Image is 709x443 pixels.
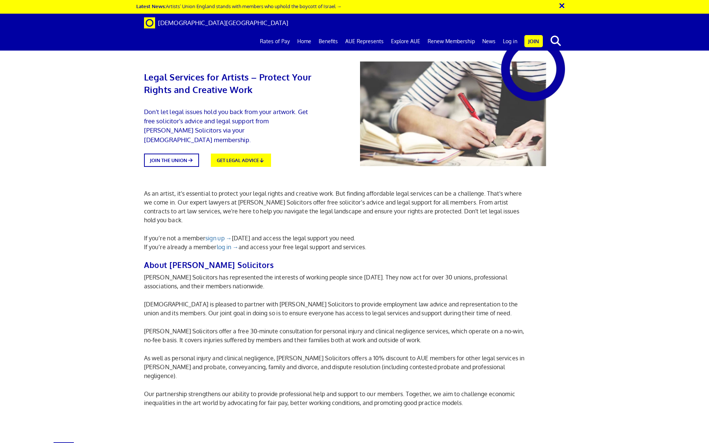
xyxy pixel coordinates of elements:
[144,234,530,251] p: If you’re not a member [DATE] and access the legal support you need. If you’re already a member a...
[256,32,294,51] a: Rates of Pay
[136,3,342,9] a: Latest News:Artists’ Union England stands with members who uphold the boycott of Israel →
[315,32,342,51] a: Benefits
[544,33,567,49] button: search
[217,243,239,251] a: log in →
[144,273,530,291] p: [PERSON_NAME] Solicitors has represented the interests of working people since [DATE]. They now a...
[144,300,530,317] p: [DEMOGRAPHIC_DATA] is pleased to partner with [PERSON_NAME] Solicitors to provide employment law ...
[138,14,294,32] a: Brand [DEMOGRAPHIC_DATA][GEOGRAPHIC_DATA]
[158,19,288,27] span: [DEMOGRAPHIC_DATA][GEOGRAPHIC_DATA]
[144,354,530,380] p: As well as personal injury and clinical negligence, [PERSON_NAME] Solicitors offers a 10% discoun...
[144,189,530,224] p: As an artist, it's essential to protect your legal rights and creative work. But finding affordab...
[479,32,499,51] a: News
[144,260,274,270] b: About [PERSON_NAME] Solicitors
[144,107,313,144] p: Don't let legal issues hold you back from your artwork. Get free solicitor's advice and legal sup...
[144,59,313,96] h1: Legal Services for Artists – Protect Your Rights and Creative Work
[499,32,521,51] a: Log in
[144,327,530,344] p: [PERSON_NAME] Solicitors offer a free 30-minute consultation for personal injury and clinical neg...
[144,154,199,167] a: JOIN THE UNION
[136,3,166,9] strong: Latest News:
[524,35,543,47] a: Join
[424,32,479,51] a: Renew Membership
[144,389,530,407] p: Our partnership strengthens our ability to provide professional help and support to our members. ...
[294,32,315,51] a: Home
[211,154,271,167] a: GET LEGAL ADVICE
[205,234,232,242] a: sign up →
[342,32,387,51] a: AUE Represents
[387,32,424,51] a: Explore AUE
